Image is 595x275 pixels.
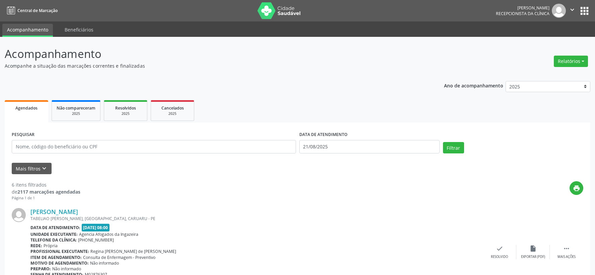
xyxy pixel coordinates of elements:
p: Ano de acompanhamento [444,81,503,89]
p: Acompanhe a situação das marcações correntes e finalizadas [5,62,415,69]
button: print [570,181,583,195]
button: Filtrar [443,142,464,153]
b: Profissional executante: [30,249,89,254]
div: TABELIAO [PERSON_NAME], [GEOGRAPHIC_DATA], CARUARU - PE [30,216,483,221]
span: Não informado [52,266,81,272]
span: Própria [44,243,58,249]
span: Central de Marcação [17,8,58,13]
img: img [552,4,566,18]
button:  [566,4,579,18]
b: Preparo: [30,266,51,272]
button: Relatórios [554,56,588,67]
button: Mais filtroskeyboard_arrow_down [12,163,52,175]
div: 2025 [156,111,189,116]
span: Resolvidos [115,105,136,111]
i:  [569,6,576,13]
i: insert_drive_file [529,245,537,252]
span: [DATE] 08:00 [82,224,110,231]
b: Rede: [30,243,42,249]
a: Acompanhamento [2,24,53,37]
label: DATA DE ATENDIMENTO [299,130,348,140]
b: Item de agendamento: [30,255,82,260]
span: Recepcionista da clínica [496,11,549,16]
b: Telefone da clínica: [30,237,77,243]
b: Unidade executante: [30,231,78,237]
div: de [12,188,80,195]
input: Nome, código do beneficiário ou CPF [12,140,296,153]
span: Agendados [15,105,38,111]
button: apps [579,5,590,17]
span: Não informado [90,260,119,266]
span: Não compareceram [57,105,95,111]
input: Selecione um intervalo [299,140,440,153]
i:  [563,245,570,252]
b: Motivo de agendamento: [30,260,89,266]
span: Regina [PERSON_NAME] de [PERSON_NAME] [90,249,176,254]
div: Mais ações [557,255,576,259]
a: Central de Marcação [5,5,58,16]
div: Página 1 de 1 [12,195,80,201]
div: Resolvido [491,255,508,259]
div: [PERSON_NAME] [496,5,549,11]
strong: 2117 marcações agendadas [17,189,80,195]
label: PESQUISAR [12,130,34,140]
p: Acompanhamento [5,46,415,62]
div: 2025 [109,111,142,116]
i: keyboard_arrow_down [41,165,48,172]
div: Exportar (PDF) [521,255,545,259]
i: print [573,185,580,192]
div: 2025 [57,111,95,116]
img: img [12,208,26,222]
span: Agencia Afogados da Ingazeira [79,231,138,237]
span: Cancelados [161,105,184,111]
div: 6 itens filtrados [12,181,80,188]
i: check [496,245,503,252]
span: Consulta de Enfermagem - Preventivo [83,255,155,260]
span: [PHONE_NUMBER] [78,237,114,243]
a: [PERSON_NAME] [30,208,78,215]
a: Beneficiários [60,24,98,36]
b: Data de atendimento: [30,225,80,230]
